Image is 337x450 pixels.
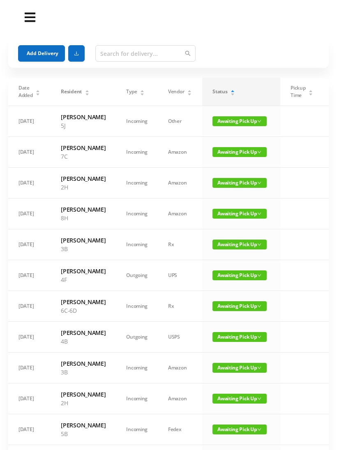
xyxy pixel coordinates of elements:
i: icon: caret-down [309,92,313,95]
td: [DATE] [8,168,51,198]
span: Type [126,88,137,95]
i: icon: caret-down [85,92,89,95]
p: 6C-6D [61,306,106,315]
i: icon: caret-up [231,89,235,91]
td: USPS [158,322,202,353]
input: Search for delivery... [95,45,196,62]
span: Awaiting Pick Up [212,363,267,373]
td: Amazon [158,168,202,198]
td: Incoming [116,106,158,137]
p: 4B [61,337,106,346]
td: [DATE] [8,383,51,414]
h6: [PERSON_NAME] [61,205,106,214]
h6: [PERSON_NAME] [61,267,106,275]
i: icon: caret-up [36,89,40,91]
h6: [PERSON_NAME] [61,143,106,152]
i: icon: down [257,242,261,247]
span: Awaiting Pick Up [212,116,267,126]
h6: [PERSON_NAME] [61,298,106,306]
td: [DATE] [8,229,51,260]
i: icon: caret-down [231,92,235,95]
td: [DATE] [8,353,51,383]
div: Sort [187,89,192,94]
p: 8H [61,214,106,222]
i: icon: down [257,273,261,277]
td: Incoming [116,414,158,445]
i: icon: down [257,304,261,308]
td: Incoming [116,383,158,414]
td: Amazon [158,137,202,168]
p: 2H [61,399,106,407]
h6: [PERSON_NAME] [61,113,106,121]
td: Amazon [158,198,202,229]
h6: [PERSON_NAME] [61,390,106,399]
td: Incoming [116,198,158,229]
div: Sort [35,89,40,94]
h6: [PERSON_NAME] [61,328,106,337]
td: Amazon [158,353,202,383]
span: Awaiting Pick Up [212,209,267,219]
i: icon: search [185,51,191,56]
td: [DATE] [8,106,51,137]
i: icon: down [257,181,261,185]
i: icon: caret-up [85,89,89,91]
i: icon: down [257,397,261,401]
span: Awaiting Pick Up [212,147,267,157]
div: Sort [85,89,90,94]
td: Incoming [116,137,158,168]
div: Sort [308,89,313,94]
td: Incoming [116,291,158,322]
span: Awaiting Pick Up [212,332,267,342]
td: Rx [158,229,202,260]
td: Incoming [116,168,158,198]
span: Pickup Time [291,84,305,99]
td: [DATE] [8,322,51,353]
td: [DATE] [8,260,51,291]
p: 4F [61,275,106,284]
i: icon: caret-up [309,89,313,91]
h6: [PERSON_NAME] [61,359,106,368]
td: [DATE] [8,198,51,229]
span: Awaiting Pick Up [212,178,267,188]
span: Awaiting Pick Up [212,394,267,404]
p: 7C [61,152,106,161]
td: Rx [158,291,202,322]
i: icon: caret-down [36,92,40,95]
span: Resident [61,88,82,95]
button: icon: download [68,45,85,62]
p: 3B [61,368,106,376]
p: 3B [61,245,106,253]
span: Awaiting Pick Up [212,270,267,280]
td: Fedex [158,414,202,445]
p: 5J [61,121,106,130]
span: Awaiting Pick Up [212,240,267,249]
i: icon: down [257,366,261,370]
i: icon: down [257,119,261,123]
i: icon: down [257,150,261,154]
i: icon: caret-up [140,89,145,91]
h6: [PERSON_NAME] [61,174,106,183]
span: Vendor [168,88,184,95]
div: Sort [230,89,235,94]
i: icon: caret-up [187,89,192,91]
td: Outgoing [116,322,158,353]
p: 5B [61,429,106,438]
td: Outgoing [116,260,158,291]
div: Sort [140,89,145,94]
span: Status [212,88,227,95]
td: Other [158,106,202,137]
td: [DATE] [8,414,51,445]
td: [DATE] [8,137,51,168]
i: icon: caret-down [187,92,192,95]
span: Awaiting Pick Up [212,301,267,311]
i: icon: down [257,427,261,432]
span: Awaiting Pick Up [212,425,267,434]
button: Add Delivery [18,45,65,62]
span: Date Added [18,84,33,99]
h6: [PERSON_NAME] [61,421,106,429]
h6: [PERSON_NAME] [61,236,106,245]
td: Incoming [116,229,158,260]
p: 2H [61,183,106,192]
td: [DATE] [8,291,51,322]
i: icon: down [257,335,261,339]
